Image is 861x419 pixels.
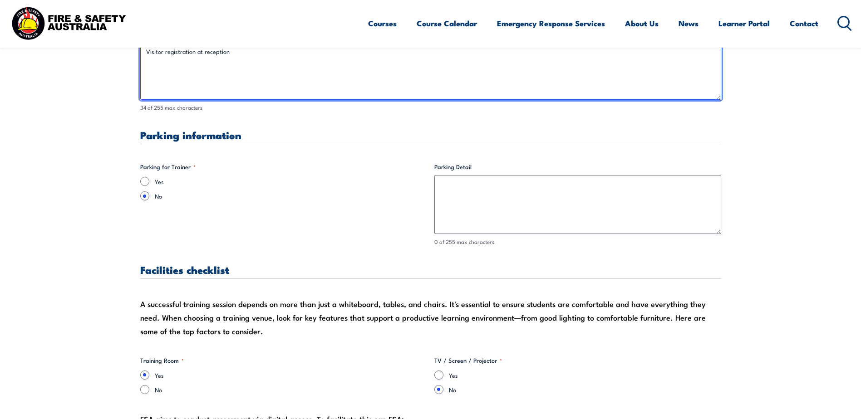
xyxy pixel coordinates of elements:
[140,356,184,365] legend: Training Room
[155,370,427,380] label: Yes
[417,11,477,35] a: Course Calendar
[140,297,721,338] div: A successful training session depends on more than just a whiteboard, tables, and chairs. It's es...
[140,162,196,171] legend: Parking for Trainer
[140,103,721,112] div: 34 of 255 max characters
[625,11,659,35] a: About Us
[368,11,397,35] a: Courses
[140,264,721,275] h3: Facilities checklist
[434,162,721,171] label: Parking Detail
[679,11,699,35] a: News
[155,177,427,186] label: Yes
[497,11,605,35] a: Emergency Response Services
[449,385,721,394] label: No
[434,238,721,246] div: 0 of 255 max characters
[155,385,427,394] label: No
[718,11,770,35] a: Learner Portal
[155,191,427,200] label: No
[140,130,721,140] h3: Parking information
[449,370,721,380] label: Yes
[790,11,818,35] a: Contact
[434,356,502,365] legend: TV / Screen / Projector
